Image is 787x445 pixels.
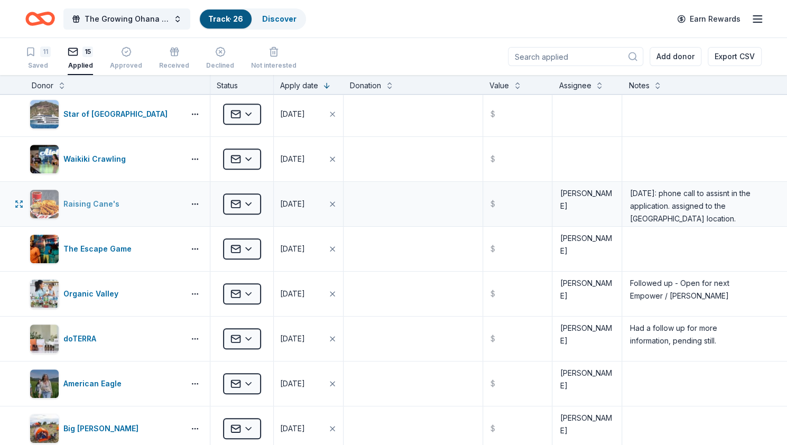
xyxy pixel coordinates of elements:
[708,47,762,66] button: Export CSV
[274,272,343,316] button: [DATE]
[280,79,318,92] div: Apply date
[30,234,180,264] button: Image for The Escape GameThe Escape Game
[508,47,643,66] input: Search applied
[40,47,51,57] div: 11
[63,422,143,435] div: Big [PERSON_NAME]
[553,273,621,315] textarea: [PERSON_NAME]
[280,332,305,345] div: [DATE]
[63,332,100,345] div: doTERRA
[30,369,180,398] button: Image for American EagleAmerican Eagle
[159,61,189,70] div: Received
[208,14,243,23] a: Track· 26
[32,79,53,92] div: Donor
[280,288,305,300] div: [DATE]
[30,414,180,443] button: Image for Big AgnesBig [PERSON_NAME]
[489,79,509,92] div: Value
[25,61,51,70] div: Saved
[280,422,305,435] div: [DATE]
[85,13,169,25] span: The Growing Ohana Fundraiser Gala
[30,145,59,173] img: Image for Waikiki Crawling
[251,61,297,70] div: Not interested
[274,317,343,361] button: [DATE]
[623,183,761,225] textarea: [DATE]: phone call to assisnt in the application. assigned to the [GEOGRAPHIC_DATA] location. Con...
[199,8,306,30] button: Track· 26Discover
[280,377,305,390] div: [DATE]
[110,61,142,70] div: Approved
[251,42,297,75] button: Not interested
[82,47,93,57] div: 15
[110,42,142,75] button: Approved
[30,325,59,353] img: Image for doTERRA
[30,235,59,263] img: Image for The Escape Game
[30,369,59,398] img: Image for American Eagle
[262,14,297,23] a: Discover
[63,198,124,210] div: Raising Cane's
[30,279,180,309] button: Image for Organic ValleyOrganic Valley
[30,324,180,354] button: Image for doTERRAdoTERRA
[623,273,761,315] textarea: Followed up - Open for next Empower / [PERSON_NAME]
[553,318,621,360] textarea: [PERSON_NAME]
[280,108,305,120] div: [DATE]
[274,137,343,181] button: [DATE]
[63,153,130,165] div: Waikiki Crawling
[68,61,93,70] div: Applied
[30,189,180,219] button: Image for Raising Cane's Raising Cane's
[280,198,305,210] div: [DATE]
[30,190,59,218] img: Image for Raising Cane's
[63,288,123,300] div: Organic Valley
[553,183,621,225] textarea: [PERSON_NAME]
[25,6,55,31] a: Home
[628,79,649,92] div: Notes
[30,414,59,443] img: Image for Big Agnes
[30,280,59,308] img: Image for Organic Valley
[25,42,51,75] button: 11Saved
[623,318,761,360] textarea: Had a follow up for more information, pending still.
[280,153,305,165] div: [DATE]
[274,182,343,226] button: [DATE]
[650,47,701,66] button: Add donor
[210,75,274,94] div: Status
[350,79,381,92] div: Donation
[274,227,343,271] button: [DATE]
[274,361,343,406] button: [DATE]
[553,228,621,270] textarea: [PERSON_NAME]
[206,42,234,75] button: Declined
[671,10,747,29] a: Earn Rewards
[559,79,591,92] div: Assignee
[63,8,190,30] button: The Growing Ohana Fundraiser Gala
[30,99,180,129] button: Image for Star of HonoluluStar of [GEOGRAPHIC_DATA]
[30,100,59,128] img: Image for Star of Honolulu
[159,42,189,75] button: Received
[280,243,305,255] div: [DATE]
[63,108,172,120] div: Star of [GEOGRAPHIC_DATA]
[206,61,234,70] div: Declined
[68,42,93,75] button: 15Applied
[553,363,621,405] textarea: [PERSON_NAME]
[63,377,126,390] div: American Eagle
[274,92,343,136] button: [DATE]
[30,144,180,174] button: Image for Waikiki CrawlingWaikiki Crawling
[63,243,136,255] div: The Escape Game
